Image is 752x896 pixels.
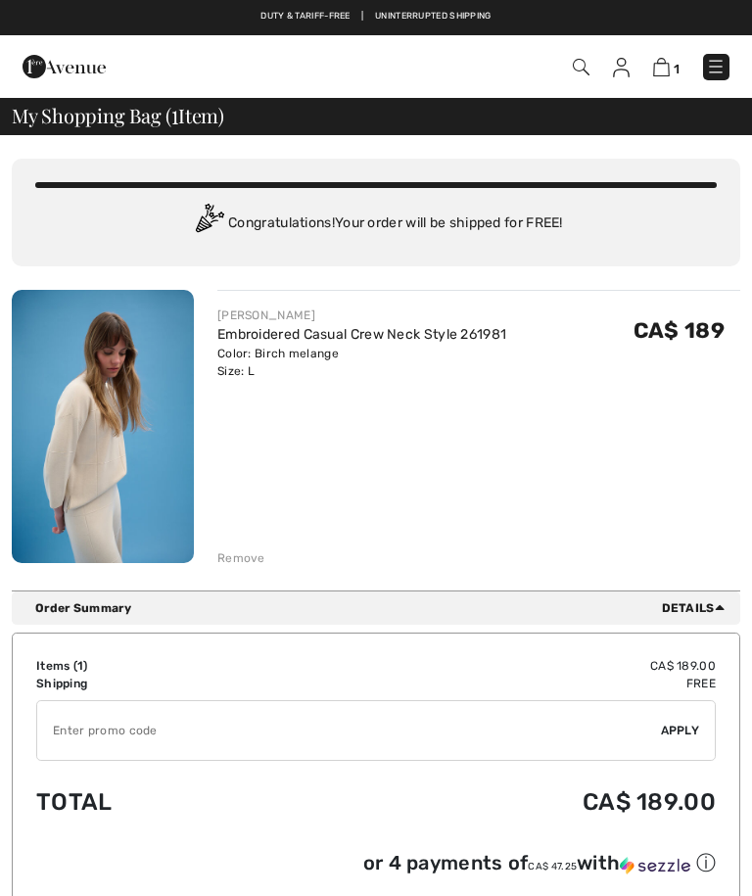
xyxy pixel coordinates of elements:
[363,850,716,876] div: or 4 payments of with
[573,59,589,75] img: Search
[283,657,716,675] td: CA$ 189.00
[283,675,716,692] td: Free
[634,317,725,344] span: CA$ 189
[12,290,194,563] img: Embroidered Casual Crew Neck Style 261981
[36,675,283,692] td: Shipping
[171,101,178,126] span: 1
[35,599,732,617] div: Order Summary
[217,549,265,567] div: Remove
[217,345,506,380] div: Color: Birch melange Size: L
[613,58,630,77] img: My Info
[217,326,506,343] a: Embroidered Casual Crew Neck Style 261981
[653,57,680,77] a: 1
[35,204,717,243] div: Congratulations! Your order will be shipped for FREE!
[661,722,700,739] span: Apply
[674,62,680,76] span: 1
[662,599,732,617] span: Details
[36,850,716,883] div: or 4 payments ofCA$ 47.25withSezzle Click to learn more about Sezzle
[12,106,224,125] span: My Shopping Bag ( Item)
[23,58,106,74] a: 1ère Avenue
[620,857,690,874] img: Sezzle
[189,204,228,243] img: Congratulation2.svg
[528,861,577,872] span: CA$ 47.25
[77,659,83,673] span: 1
[706,57,726,76] img: Menu
[23,47,106,86] img: 1ère Avenue
[217,307,506,324] div: [PERSON_NAME]
[36,769,283,835] td: Total
[653,58,670,76] img: Shopping Bag
[37,701,661,760] input: Promo code
[283,769,716,835] td: CA$ 189.00
[36,657,283,675] td: Items ( )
